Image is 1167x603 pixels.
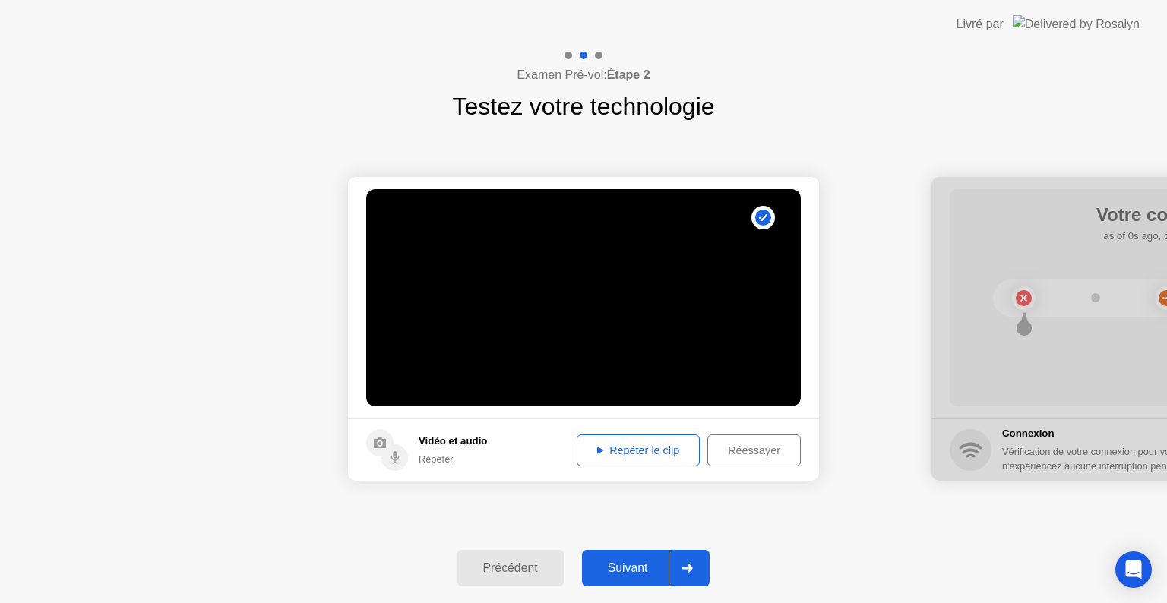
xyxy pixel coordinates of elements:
button: Répéter le clip [577,434,700,466]
div: Réessayer [713,444,795,456]
b: Étape 2 [607,68,650,81]
div: Précédent [462,561,559,575]
button: Suivant [582,550,710,586]
div: Répéter [419,452,487,466]
h5: Vidéo et audio [419,434,487,449]
h1: Testez votre technologie [452,88,714,125]
div: Répéter le clip [582,444,694,456]
h4: Examen Pré-vol: [517,66,650,84]
div: Livré par [957,15,1004,33]
div: Suivant [587,561,669,575]
div: Open Intercom Messenger [1115,551,1152,588]
button: Réessayer [707,434,801,466]
button: Précédent [457,550,564,586]
img: Delivered by Rosalyn [1013,15,1140,33]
